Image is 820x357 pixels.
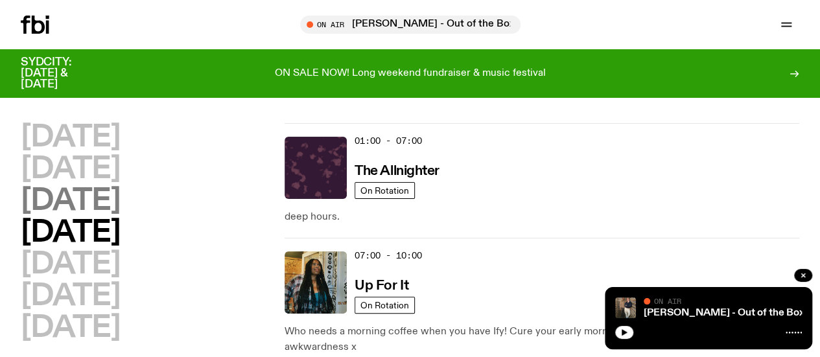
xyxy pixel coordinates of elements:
button: On Air[PERSON_NAME] - Out of the Box [300,16,521,34]
a: On Rotation [355,297,415,314]
button: [DATE] [21,250,120,279]
img: Ify - a Brown Skin girl with black braided twists, looking up to the side with her tongue stickin... [285,251,347,314]
button: [DATE] [21,187,120,216]
a: On Rotation [355,182,415,199]
button: [DATE] [21,155,120,184]
span: On Rotation [360,186,409,196]
a: [PERSON_NAME] - Out of the Box [644,308,804,318]
h3: Up For It [355,279,408,293]
button: [DATE] [21,314,120,343]
a: Up For It [355,277,408,293]
h3: SYDCITY: [DATE] & [DATE] [21,57,104,90]
p: Who needs a morning coffee when you have Ify! Cure your early morning grog w/ SMAC, chat and extr... [285,324,799,355]
p: ON SALE NOW! Long weekend fundraiser & music festival [275,68,546,80]
span: On Air [654,297,681,305]
span: On Rotation [360,301,409,310]
span: 07:00 - 10:00 [355,249,422,262]
h3: The Allnighter [355,165,439,178]
span: 01:00 - 07:00 [355,135,422,147]
button: [DATE] [21,282,120,311]
button: [DATE] [21,218,120,248]
a: The Allnighter [355,162,439,178]
button: [DATE] [21,123,120,152]
img: Kate Saap & Lynn Harries [615,297,636,318]
p: deep hours. [285,209,799,225]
